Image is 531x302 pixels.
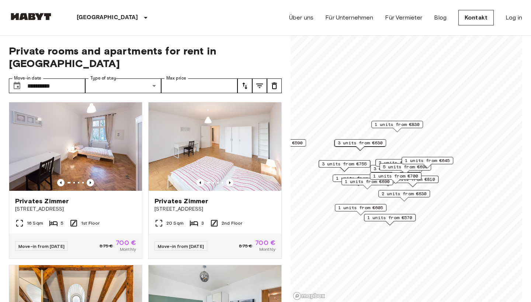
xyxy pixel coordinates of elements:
span: [STREET_ADDRESS] [155,206,275,213]
div: Map marker [334,139,386,151]
a: Log in [506,13,522,22]
span: 875 € [239,243,252,249]
div: Map marker [335,204,386,215]
div: Map marker [402,157,453,168]
span: 20 Sqm [166,220,184,226]
div: Map marker [379,163,431,175]
span: 2 units from €810 [379,159,424,166]
div: Map marker [333,175,384,186]
a: Über uns [289,13,313,22]
button: tune [237,78,252,93]
span: 700 € [116,239,136,246]
span: 5 [61,220,63,226]
button: Previous image [87,179,94,186]
div: Map marker [370,172,421,184]
span: 1 units from €825 [336,175,381,182]
a: Mapbox logo [293,292,325,300]
a: Kontakt [458,10,494,25]
button: Previous image [197,179,204,186]
a: Für Unternehmen [325,13,373,22]
a: Marketing picture of unit DE-02-040-04MPrevious imagePrevious imagePrivates Zimmer[STREET_ADDRESS... [9,102,142,259]
span: 1 units from €690 [345,178,390,185]
span: 1 units from €645 [405,157,450,164]
div: Map marker [334,140,386,151]
label: Move-in date [14,75,41,81]
button: tune [252,78,267,93]
span: 700 € [255,239,275,246]
label: Type of stay [90,75,116,81]
span: [STREET_ADDRESS] [15,206,136,213]
span: Privates Zimmer [15,197,69,206]
div: Map marker [378,190,430,201]
span: 1 units from €570 [367,214,412,221]
span: 2 units from €590 [258,140,303,146]
span: 16 Sqm [27,220,43,226]
p: [GEOGRAPHIC_DATA] [77,13,138,22]
a: Marketing picture of unit DE-02-047-03MPrevious imagePrevious imagePrivates Zimmer[STREET_ADDRESS... [148,102,282,259]
span: Privates Zimmer [155,197,208,206]
span: 1 units from €810 [390,176,435,183]
span: 1 units from €830 [375,121,420,128]
span: 1 units from €700 [373,173,418,179]
div: Map marker [371,121,423,132]
a: Für Vermieter [385,13,422,22]
span: 1st Floor [81,220,100,226]
span: Move-in from [DATE] [18,243,65,249]
span: 5 units from €690 [383,164,428,170]
img: Marketing picture of unit DE-02-047-03M [149,102,281,191]
span: 3 units from €630 [338,140,383,146]
span: 875 € [100,243,113,249]
span: 2 units from €630 [382,190,427,197]
a: Blog [434,13,447,22]
span: Monthly [259,246,275,253]
button: tune [267,78,282,93]
label: Max price [166,75,186,81]
div: Map marker [375,159,427,171]
div: Map marker [341,178,393,189]
img: Habyt [9,13,53,20]
span: 2nd Floor [222,220,242,226]
div: Map marker [370,165,422,176]
span: 3 units from €770 [374,165,419,172]
span: Private rooms and apartments for rent in [GEOGRAPHIC_DATA] [9,45,282,70]
span: Move-in from [DATE] [158,243,204,249]
span: 1 units from €605 [338,204,383,211]
span: Monthly [120,246,136,253]
button: Previous image [226,179,233,186]
span: 3 units from €755 [322,161,367,167]
div: Map marker [364,214,416,225]
span: 3 [201,220,204,226]
div: Map marker [319,160,370,172]
button: Previous image [57,179,65,186]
